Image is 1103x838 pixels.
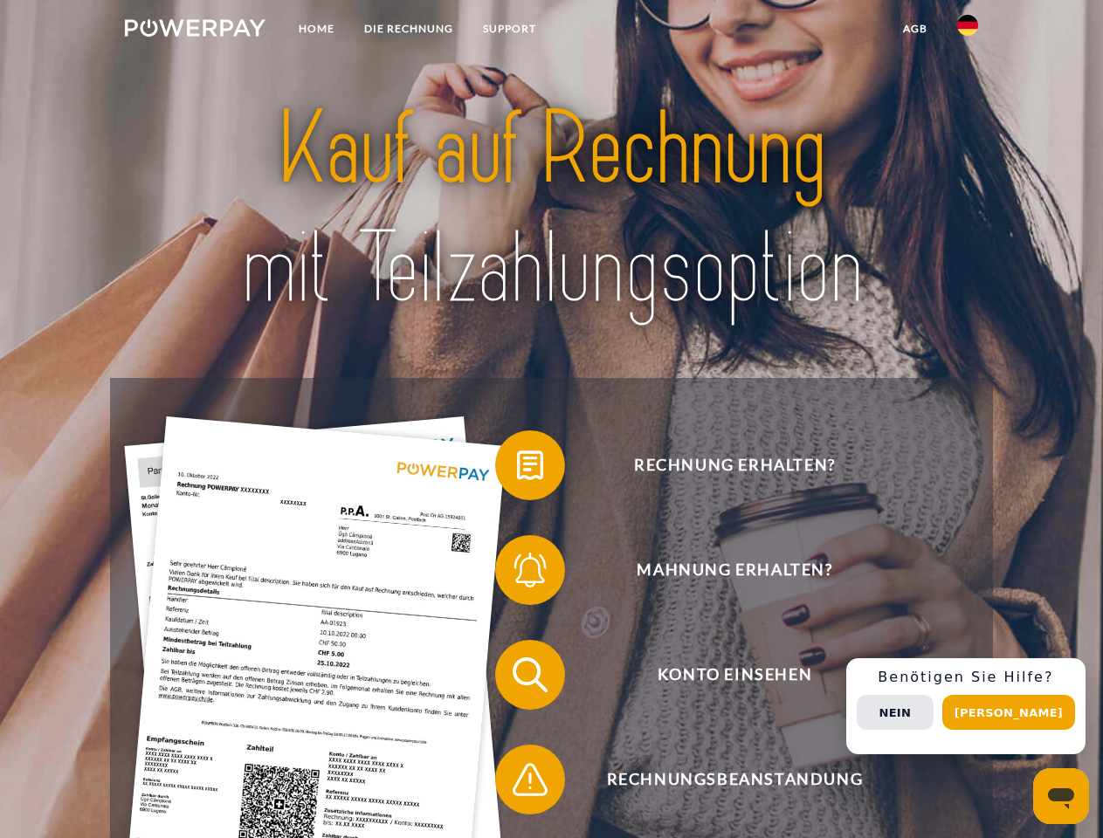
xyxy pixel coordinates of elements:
a: SUPPORT [468,13,551,45]
button: Rechnungsbeanstandung [495,745,949,814]
button: Nein [857,695,934,730]
img: qb_search.svg [508,653,552,697]
img: logo-powerpay-white.svg [125,19,265,37]
div: Schnellhilfe [846,658,1086,754]
span: Rechnungsbeanstandung [520,745,948,814]
button: Konto einsehen [495,640,949,710]
button: [PERSON_NAME] [942,695,1075,730]
a: Home [284,13,349,45]
button: Mahnung erhalten? [495,535,949,605]
a: agb [888,13,942,45]
img: de [957,15,978,36]
iframe: Schaltfläche zum Öffnen des Messaging-Fensters [1033,768,1089,824]
img: qb_warning.svg [508,758,552,801]
button: Rechnung erhalten? [495,430,949,500]
span: Rechnung erhalten? [520,430,948,500]
img: qb_bell.svg [508,548,552,592]
h3: Benötigen Sie Hilfe? [857,669,1075,686]
span: Mahnung erhalten? [520,535,948,605]
a: DIE RECHNUNG [349,13,468,45]
img: title-powerpay_de.svg [167,84,936,334]
img: qb_bill.svg [508,443,552,487]
span: Konto einsehen [520,640,948,710]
